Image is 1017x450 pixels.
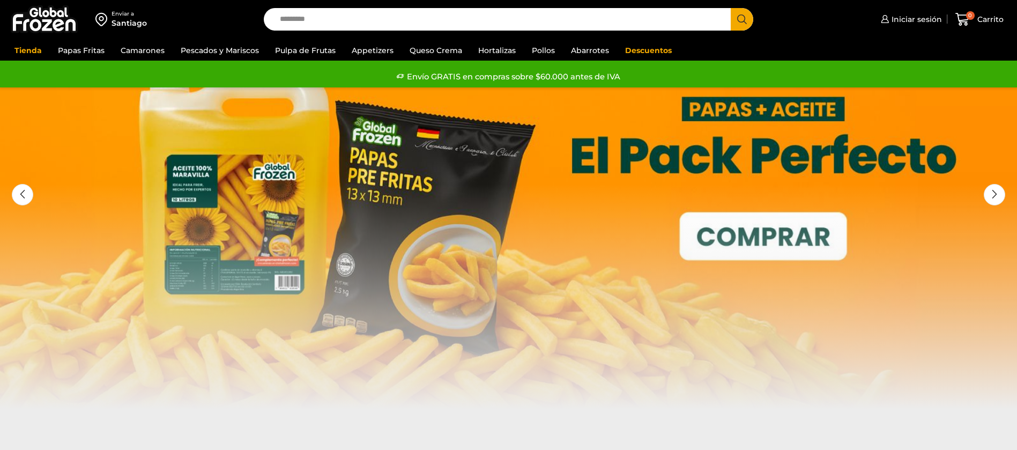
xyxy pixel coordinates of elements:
span: Iniciar sesión [889,14,942,25]
a: 0 Carrito [953,7,1006,32]
img: address-field-icon.svg [95,10,112,28]
span: 0 [966,11,975,20]
a: Hortalizas [473,40,521,61]
button: Search button [731,8,753,31]
span: Carrito [975,14,1004,25]
a: Queso Crema [404,40,467,61]
a: Pollos [526,40,560,61]
a: Papas Fritas [53,40,110,61]
div: Santiago [112,18,147,28]
a: Camarones [115,40,170,61]
a: Pulpa de Frutas [270,40,341,61]
a: Descuentos [620,40,677,61]
a: Pescados y Mariscos [175,40,264,61]
a: Appetizers [346,40,399,61]
a: Iniciar sesión [878,9,942,30]
div: Enviar a [112,10,147,18]
a: Abarrotes [566,40,614,61]
a: Tienda [9,40,47,61]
